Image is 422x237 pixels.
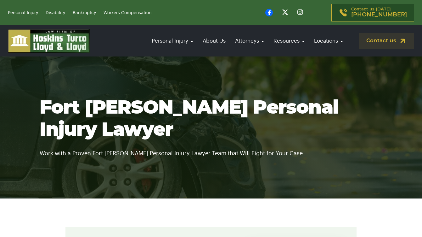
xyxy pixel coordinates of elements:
a: Disability [46,11,65,15]
span: Fort [PERSON_NAME] Personal Injury Lawyer [40,98,338,139]
a: Resources [270,32,308,50]
a: Contact us [DATE][PHONE_NUMBER] [331,4,414,21]
a: Bankruptcy [73,11,96,15]
a: Contact us [359,33,414,49]
p: Contact us [DATE] [351,7,407,18]
a: Attorneys [232,32,267,50]
p: Work with a Proven Fort [PERSON_NAME] Personal Injury Lawyer Team that Will Fight for Your Case [40,141,383,158]
a: Personal Injury [149,32,196,50]
a: Workers Compensation [104,11,151,15]
a: About Us [200,32,229,50]
a: Personal Injury [8,11,38,15]
a: Locations [311,32,346,50]
img: logo [8,29,90,53]
span: [PHONE_NUMBER] [351,12,407,18]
